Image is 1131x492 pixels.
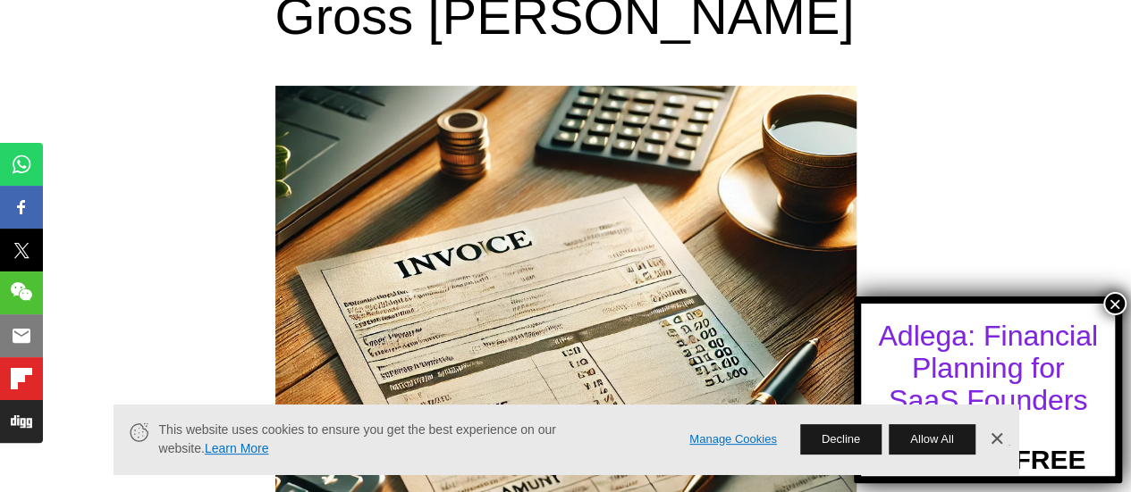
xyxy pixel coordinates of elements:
div: Adlega: Financial Planning for SaaS Founders [877,320,1099,416]
button: Close [1103,292,1127,315]
svg: Cookie Icon [128,421,150,443]
a: Learn More [205,441,269,455]
button: Decline [800,424,882,454]
a: Dismiss Banner [983,426,1009,453]
span: This website uses cookies to ensure you get the best experience on our website. [159,421,665,458]
button: Allow All [889,424,975,454]
a: Manage Cookies [689,430,777,449]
